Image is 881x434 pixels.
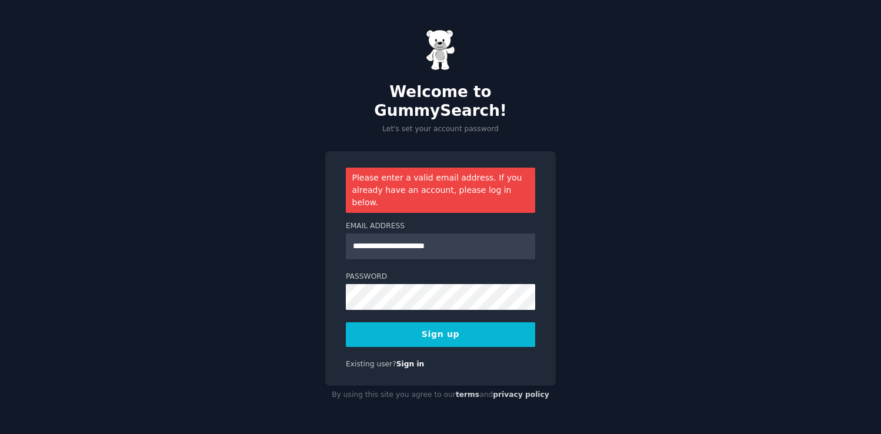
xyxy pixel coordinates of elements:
[346,168,535,213] div: Please enter a valid email address. If you already have an account, please log in below.
[396,360,425,368] a: Sign in
[456,390,479,399] a: terms
[325,386,556,405] div: By using this site you agree to our and
[493,390,549,399] a: privacy policy
[346,360,396,368] span: Existing user?
[346,272,535,282] label: Password
[346,322,535,347] button: Sign up
[325,124,556,135] p: Let's set your account password
[325,83,556,120] h2: Welcome to GummySearch!
[426,29,455,71] img: Gummy Bear
[346,221,535,232] label: Email Address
